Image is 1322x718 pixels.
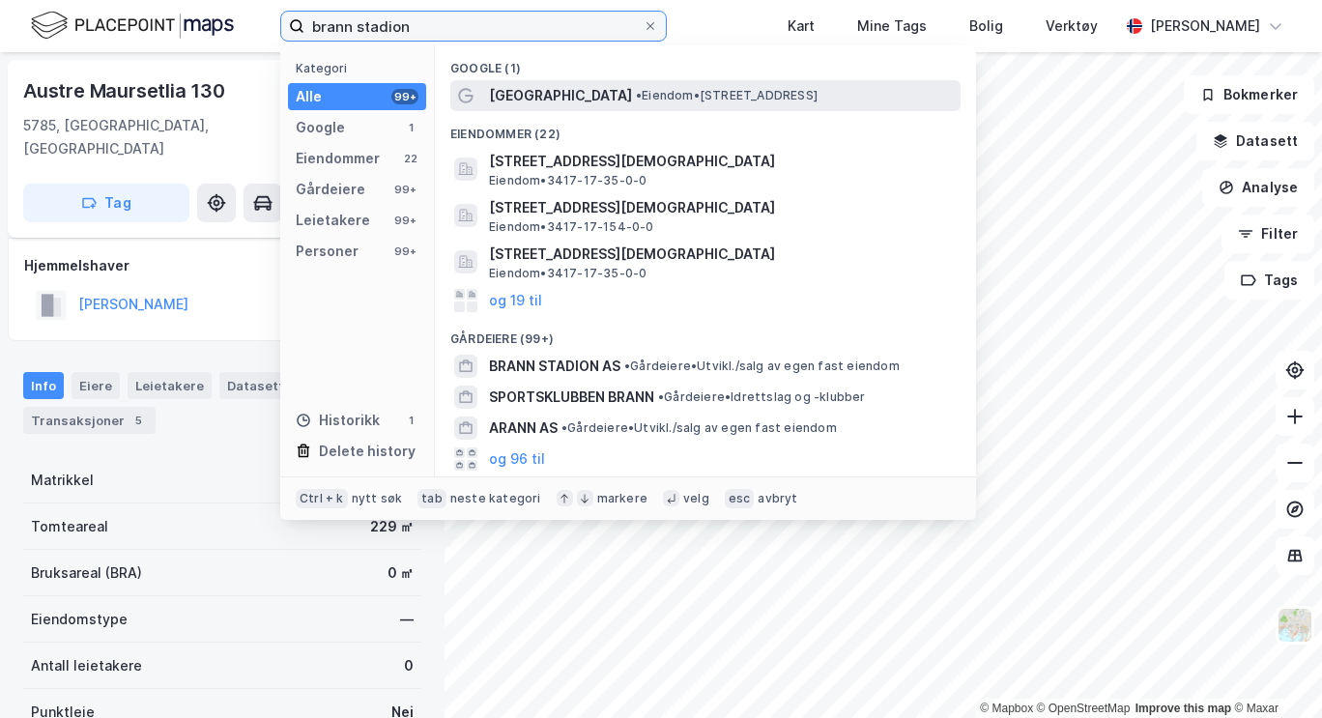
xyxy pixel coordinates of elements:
[31,561,142,585] div: Bruksareal (BRA)
[624,359,630,373] span: •
[403,120,418,135] div: 1
[72,372,120,399] div: Eiere
[489,84,632,107] span: [GEOGRAPHIC_DATA]
[624,359,900,374] span: Gårdeiere • Utvikl./salg av egen fast eiendom
[636,88,642,102] span: •
[31,515,108,538] div: Tomteareal
[296,116,345,139] div: Google
[296,209,370,232] div: Leietakere
[1221,215,1314,253] button: Filter
[636,88,818,103] span: Eiendom • [STREET_ADDRESS]
[391,244,418,259] div: 99+
[489,150,953,173] span: [STREET_ADDRESS][DEMOGRAPHIC_DATA]
[296,489,348,508] div: Ctrl + k
[489,355,620,378] span: BRANN STADION AS
[31,654,142,677] div: Antall leietakere
[296,240,359,263] div: Personer
[489,219,654,235] span: Eiendom • 3417-17-154-0-0
[725,489,755,508] div: esc
[435,111,976,146] div: Eiendommer (22)
[758,491,797,506] div: avbryt
[435,474,976,509] div: Leietakere (99+)
[561,420,567,435] span: •
[658,389,866,405] span: Gårdeiere • Idrettslag og -klubber
[1037,702,1131,715] a: OpenStreetMap
[129,411,148,430] div: 5
[391,182,418,197] div: 99+
[1202,168,1314,207] button: Analyse
[391,213,418,228] div: 99+
[31,9,234,43] img: logo.f888ab2527a4732fd821a326f86c7f29.svg
[388,561,414,585] div: 0 ㎡
[219,372,292,399] div: Datasett
[23,372,64,399] div: Info
[980,702,1033,715] a: Mapbox
[1196,122,1314,160] button: Datasett
[23,184,189,222] button: Tag
[489,266,647,281] span: Eiendom • 3417-17-35-0-0
[296,147,380,170] div: Eiendommer
[23,407,156,434] div: Transaksjoner
[658,389,664,404] span: •
[31,608,128,631] div: Eiendomstype
[128,372,212,399] div: Leietakere
[489,289,542,312] button: og 19 til
[489,243,953,266] span: [STREET_ADDRESS][DEMOGRAPHIC_DATA]
[296,61,426,75] div: Kategori
[489,416,558,440] span: ARANN AS
[1277,607,1313,644] img: Z
[403,151,418,166] div: 22
[23,75,229,106] div: Austre Maursetlia 130
[1046,14,1098,38] div: Verktøy
[1135,702,1231,715] a: Improve this map
[296,178,365,201] div: Gårdeiere
[969,14,1003,38] div: Bolig
[391,89,418,104] div: 99+
[304,12,643,41] input: Søk på adresse, matrikkel, gårdeiere, leietakere eller personer
[417,489,446,508] div: tab
[683,491,709,506] div: velg
[597,491,647,506] div: markere
[1184,75,1314,114] button: Bokmerker
[1225,625,1322,718] iframe: Chat Widget
[1224,261,1314,300] button: Tags
[24,254,420,277] div: Hjemmelshaver
[857,14,927,38] div: Mine Tags
[561,420,837,436] span: Gårdeiere • Utvikl./salg av egen fast eiendom
[450,491,541,506] div: neste kategori
[489,196,953,219] span: [STREET_ADDRESS][DEMOGRAPHIC_DATA]
[489,447,545,471] button: og 96 til
[435,45,976,80] div: Google (1)
[1225,625,1322,718] div: Kontrollprogram for chat
[296,85,322,108] div: Alle
[31,469,94,492] div: Matrikkel
[370,515,414,538] div: 229 ㎡
[435,316,976,351] div: Gårdeiere (99+)
[352,491,403,506] div: nytt søk
[23,114,330,160] div: 5785, [GEOGRAPHIC_DATA], [GEOGRAPHIC_DATA]
[403,413,418,428] div: 1
[489,173,647,188] span: Eiendom • 3417-17-35-0-0
[319,440,416,463] div: Delete history
[400,608,414,631] div: —
[296,409,380,432] div: Historikk
[489,386,654,409] span: SPORTSKLUBBEN BRANN
[1150,14,1260,38] div: [PERSON_NAME]
[788,14,815,38] div: Kart
[404,654,414,677] div: 0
